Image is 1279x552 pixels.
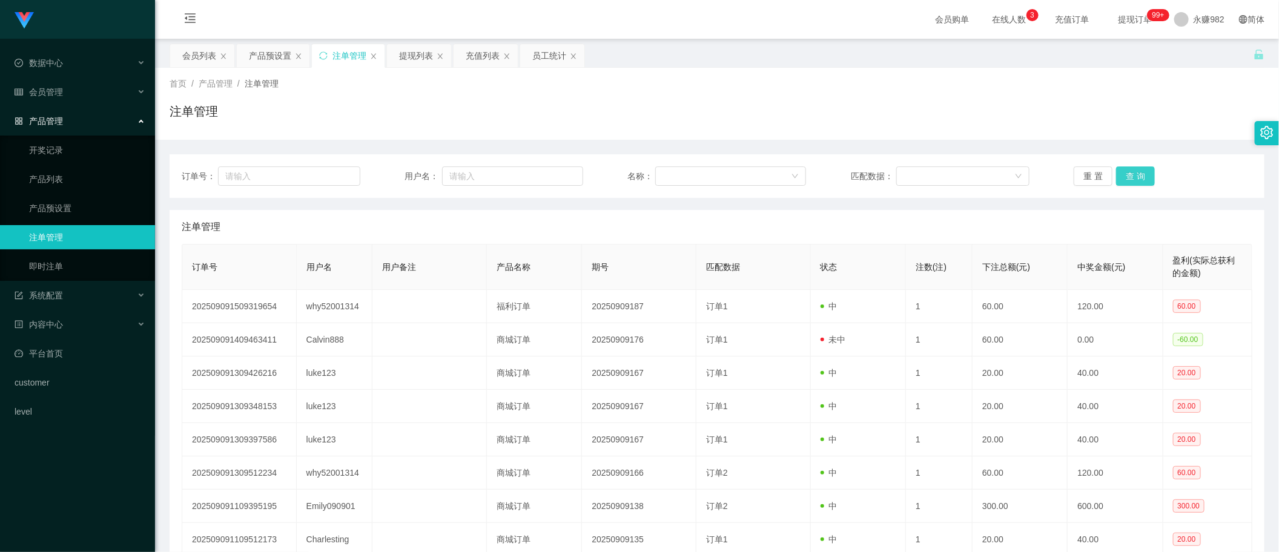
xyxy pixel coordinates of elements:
[1030,9,1034,21] p: 3
[182,323,297,356] td: 202509091409463411
[15,59,23,67] i: 图标: check-circle-o
[906,390,973,423] td: 1
[497,262,530,272] span: 产品名称
[532,44,566,67] div: 员工统计
[297,490,373,523] td: Emily090901
[297,290,373,323] td: why52001314
[192,262,217,272] span: 订单号
[821,501,838,511] span: 中
[628,170,655,183] span: 名称：
[1173,333,1203,346] span: -60.00
[1068,423,1163,456] td: 40.00
[1173,533,1201,546] span: 20.00
[182,423,297,456] td: 202509091309397586
[182,170,218,183] span: 订单号：
[973,456,1068,490] td: 60.00
[1116,166,1155,186] button: 查 询
[15,399,145,424] a: level
[821,401,838,411] span: 中
[1077,262,1125,272] span: 中奖金额(元)
[297,423,373,456] td: luke123
[503,53,511,60] i: 图标: close
[982,262,1030,272] span: 下注总额(元)
[821,262,838,272] span: 状态
[906,423,973,456] td: 1
[1239,15,1248,24] i: 图标: global
[1026,9,1039,21] sup: 3
[582,423,696,456] td: 20250909167
[218,166,360,186] input: 请输入
[1254,49,1264,60] i: 图标: unlock
[973,323,1068,356] td: 60.00
[706,468,728,478] span: 订单2
[1068,356,1163,390] td: 40.00
[15,370,145,395] a: customer
[29,167,145,191] a: 产品列表
[170,102,218,120] h1: 注单管理
[182,44,216,67] div: 会员列表
[182,290,297,323] td: 202509091509319654
[582,490,696,523] td: 20250909138
[1074,166,1112,186] button: 重 置
[15,58,63,68] span: 数据中心
[237,79,240,88] span: /
[15,87,63,97] span: 会员管理
[29,138,145,162] a: 开奖记录
[29,254,145,278] a: 即时注单
[1068,290,1163,323] td: 120.00
[1173,466,1201,479] span: 60.00
[182,220,220,234] span: 注单管理
[332,44,366,67] div: 注单管理
[906,356,973,390] td: 1
[319,51,328,60] i: 图标: sync
[706,534,728,544] span: 订单1
[592,262,609,272] span: 期号
[582,390,696,423] td: 20250909167
[487,323,582,356] td: 商城订单
[706,401,728,411] span: 订单1
[582,456,696,490] td: 20250909166
[1173,499,1205,513] span: 300.00
[182,390,297,423] td: 202509091309348153
[15,116,63,126] span: 产品管理
[15,291,63,300] span: 系统配置
[297,456,373,490] td: why52001314
[906,490,973,523] td: 1
[487,390,582,423] td: 商城订单
[306,262,332,272] span: 用户名
[1068,390,1163,423] td: 40.00
[906,456,973,490] td: 1
[15,320,63,329] span: 内容中心
[487,290,582,323] td: 福利订单
[706,262,740,272] span: 匹配数据
[15,117,23,125] i: 图标: appstore-o
[297,323,373,356] td: Calvin888
[182,490,297,523] td: 202509091109395195
[851,170,896,183] span: 匹配数据：
[487,490,582,523] td: 商城订单
[191,79,194,88] span: /
[821,534,838,544] span: 中
[792,172,799,181] i: 图标: down
[297,390,373,423] td: luke123
[249,44,291,67] div: 产品预设置
[487,456,582,490] td: 商城订单
[220,53,227,60] i: 图标: close
[706,368,728,378] span: 订单1
[821,335,846,344] span: 未中
[370,53,377,60] i: 图标: close
[29,196,145,220] a: 产品预设置
[29,225,145,249] a: 注单管理
[973,290,1068,323] td: 60.00
[487,423,582,456] td: 商城订单
[170,1,211,39] i: 图标: menu-fold
[1068,323,1163,356] td: 0.00
[1173,399,1201,413] span: 20.00
[1173,433,1201,446] span: 20.00
[706,335,728,344] span: 订单1
[1068,456,1163,490] td: 120.00
[1173,255,1235,278] span: 盈利(实际总获利的金额)
[15,341,145,366] a: 图标: dashboard平台首页
[916,262,947,272] span: 注数(注)
[582,290,696,323] td: 20250909187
